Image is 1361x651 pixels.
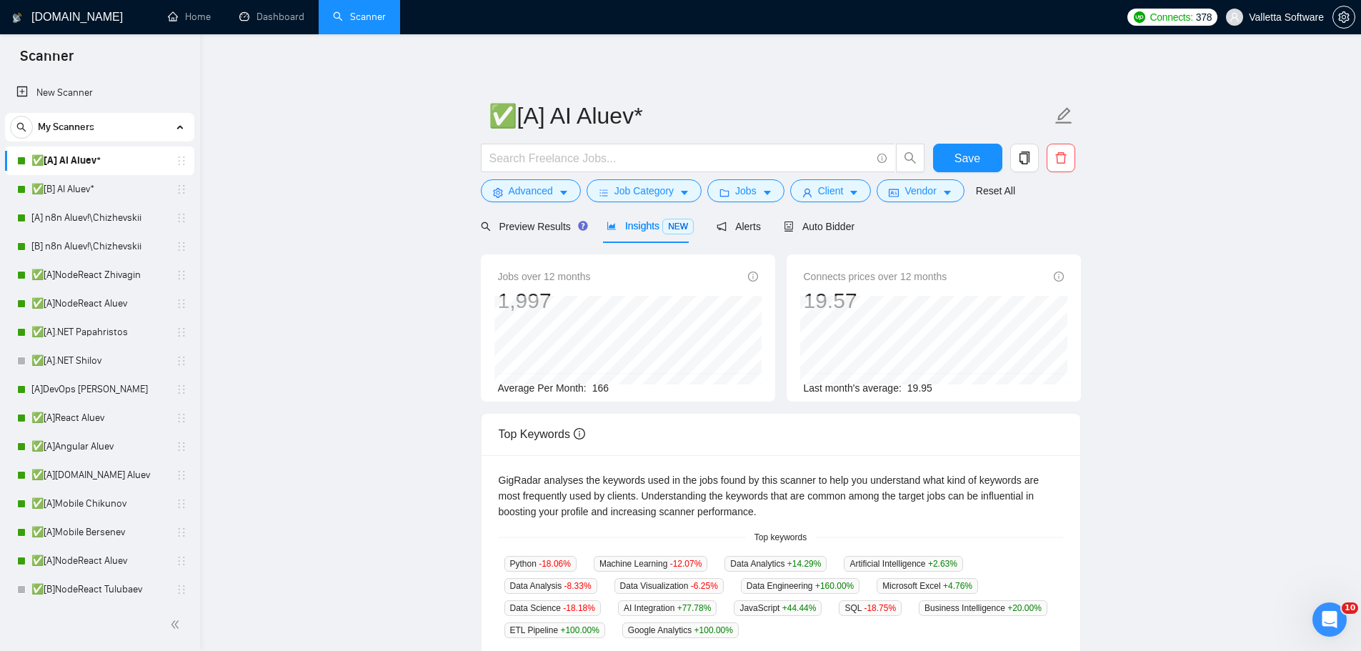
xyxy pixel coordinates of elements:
button: settingAdvancedcaret-down [481,179,581,202]
span: +14.29 % [787,559,822,569]
a: ✅[A]Mobile Chikunov [31,490,167,518]
span: Scanner [9,46,85,76]
span: +100.00 % [694,625,733,635]
span: holder [176,241,187,252]
span: NEW [662,219,694,234]
input: Scanner name... [489,98,1052,134]
span: search [11,122,32,132]
span: info-circle [748,272,758,282]
span: setting [1333,11,1355,23]
span: Microsoft Excel [877,578,978,594]
iframe: Intercom live chat [1312,602,1347,637]
span: holder [176,527,187,538]
button: copy [1010,144,1039,172]
span: +44.44 % [782,603,817,613]
button: barsJob Categorycaret-down [587,179,702,202]
span: Connects: [1150,9,1192,25]
span: +77.78 % [677,603,712,613]
a: ✅[A]NodeReact Aluev [31,547,167,575]
div: 1,997 [498,287,591,314]
span: Jobs over 12 months [498,269,591,284]
a: ✅[A].NET Shilov [31,347,167,375]
span: Vendor [904,183,936,199]
span: holder [176,155,187,167]
span: info-circle [1054,272,1064,282]
span: info-circle [574,428,585,439]
span: holder [176,584,187,595]
span: caret-down [559,187,569,198]
a: homeHome [168,11,211,23]
span: +20.00 % [1007,603,1042,613]
button: delete [1047,144,1075,172]
a: [A] n8n Aluev!\Chizhevskii [31,204,167,232]
span: Alerts [717,221,761,232]
span: +100.00 % [560,625,599,635]
a: ✅[A]NodeReact Aluev [31,289,167,318]
span: +2.63 % [928,559,957,569]
span: Data Visualization [614,578,724,594]
span: holder [176,555,187,567]
span: holder [176,412,187,424]
span: 19.95 [907,382,932,394]
span: Data Engineering [741,578,859,594]
button: search [896,144,924,172]
a: [A]DevOps [PERSON_NAME] [31,375,167,404]
img: upwork-logo.png [1134,11,1145,23]
button: userClientcaret-down [790,179,872,202]
span: user [1230,12,1240,22]
span: AI Integration [618,600,717,616]
span: folder [719,187,729,198]
span: SQL [839,600,902,616]
span: holder [176,269,187,281]
span: Auto Bidder [784,221,854,232]
span: setting [493,187,503,198]
button: Save [933,144,1002,172]
span: search [481,222,491,232]
span: caret-down [762,187,772,198]
div: Top Keywords [499,414,1063,454]
a: dashboardDashboard [239,11,304,23]
button: search [10,116,33,139]
a: New Scanner [16,79,183,107]
button: setting [1332,6,1355,29]
span: +160.00 % [815,581,854,591]
a: Reset All [976,183,1015,199]
span: 378 [1196,9,1212,25]
span: 166 [592,382,609,394]
span: Client [818,183,844,199]
span: Last month's average: [804,382,902,394]
span: -8.33 % [564,581,592,591]
span: notification [717,222,727,232]
span: area-chart [607,221,617,231]
span: Machine Learning [594,556,707,572]
span: Google Analytics [622,622,739,638]
a: ✅[A]NodeReact Zhivagin [31,261,167,289]
span: Top keywords [746,531,815,545]
span: edit [1055,106,1073,125]
span: Data Science [504,600,601,616]
span: Insights [607,220,694,232]
span: Business Intelligence [919,600,1047,616]
span: bars [599,187,609,198]
span: Save [954,149,980,167]
input: Search Freelance Jobs... [489,149,871,167]
span: Python [504,556,577,572]
span: holder [176,184,187,195]
span: holder [176,355,187,367]
span: caret-down [849,187,859,198]
span: Jobs [735,183,757,199]
button: folderJobscaret-down [707,179,784,202]
span: -6.25 % [691,581,718,591]
span: holder [176,212,187,224]
span: 10 [1342,602,1358,614]
a: ✅[A]React Aluev [31,404,167,432]
a: ✅[A]Angular Aluev [31,432,167,461]
span: +4.76 % [943,581,972,591]
span: copy [1011,151,1038,164]
img: logo [12,6,22,29]
a: ✅[A].NET Papahristos [31,318,167,347]
div: GigRadar analyses the keywords used in the jobs found by this scanner to help you understand what... [499,472,1063,520]
span: ETL Pipeline [504,622,605,638]
span: robot [784,222,794,232]
span: -18.75 % [864,603,896,613]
